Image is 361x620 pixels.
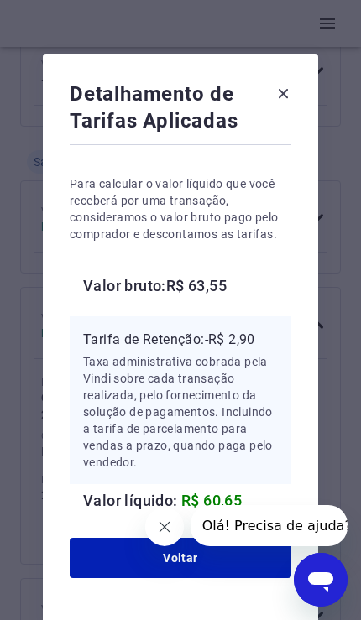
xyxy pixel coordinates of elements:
iframe: Botão para abrir a janela de mensagens [294,553,348,607]
div: Detalhamento de Tarifas Aplicadas [70,81,291,141]
span: Olá! Precisa de ajuda? [12,13,161,29]
button: Voltar [70,538,291,578]
p: Para calcular o valor líquido que você receberá por uma transação, consideramos o valor bruto pag... [70,175,291,242]
iframe: Mensagem da empresa [191,505,348,546]
h6: Valor líquido: [83,491,291,511]
iframe: Fechar mensagem [145,508,184,546]
h6: Valor bruto: R$ 63,55 [83,276,291,296]
span: R$ 60,65 [181,492,242,509]
p: Taxa administrativa cobrada pela Vindi sobre cada transação realizada, pelo fornecimento da soluç... [83,353,278,471]
p: Tarifa de Retenção: -R$ 2,90 [83,330,278,350]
